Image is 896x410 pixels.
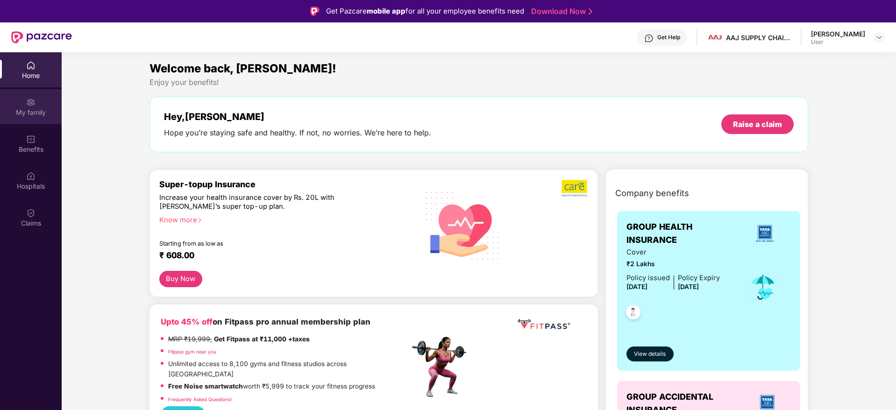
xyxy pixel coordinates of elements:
span: Cover [626,247,720,258]
span: Welcome back, [PERSON_NAME]! [149,62,336,75]
span: Company benefits [615,187,689,200]
img: svg+xml;base64,PHN2ZyB3aWR0aD0iMjAiIGhlaWdodD0iMjAiIHZpZXdCb3g9IjAgMCAyMCAyMCIgZmlsbD0ibm9uZSIgeG... [26,98,36,107]
div: User [811,38,865,46]
span: View details [634,350,666,359]
img: fpp.png [409,334,475,400]
div: AAJ SUPPLY CHAIN MANAGEMENT PRIVATE LIMITED [726,33,791,42]
div: Get Help [657,34,680,41]
span: GROUP HEALTH INSURANCE [626,220,738,247]
div: Know more [159,216,404,222]
button: View details [626,346,674,361]
div: Increase your health insurance cover by Rs. 20L with [PERSON_NAME]’s super top-up plan. [159,193,369,212]
div: Raise a claim [733,119,782,129]
strong: mobile app [367,7,405,15]
img: b5dec4f62d2307b9de63beb79f102df3.png [562,179,588,197]
span: ₹2 Lakhs [626,259,720,269]
span: [DATE] [626,283,647,290]
img: icon [748,272,778,303]
b: Upto 45% off [161,317,213,326]
div: Policy Expiry [678,273,720,283]
img: insurerLogo [752,221,777,246]
img: svg+xml;base64,PHN2ZyBpZD0iSG9tZSIgeG1sbnM9Imh0dHA6Ly93d3cudzMub3JnLzIwMDAvc3ZnIiB3aWR0aD0iMjAiIG... [26,61,36,70]
del: MRP ₹19,999, [168,335,212,343]
img: svg+xml;base64,PHN2ZyBpZD0iSG9zcGl0YWxzIiB4bWxucz0iaHR0cDovL3d3dy53My5vcmcvMjAwMC9zdmciIHdpZHRoPS... [26,171,36,181]
img: svg+xml;base64,PHN2ZyB4bWxucz0iaHR0cDovL3d3dy53My5vcmcvMjAwMC9zdmciIHhtbG5zOnhsaW5rPSJodHRwOi8vd3... [418,180,507,270]
div: Hey, [PERSON_NAME] [164,111,431,122]
p: worth ₹5,999 to track your fitness progress [168,382,375,392]
div: [PERSON_NAME] [811,29,865,38]
img: Stroke [589,7,592,16]
img: svg+xml;base64,PHN2ZyB4bWxucz0iaHR0cDovL3d3dy53My5vcmcvMjAwMC9zdmciIHdpZHRoPSI0OC45NDMiIGhlaWdodD... [622,302,645,325]
span: right [197,218,202,223]
a: Frequently Asked Questions! [168,396,232,402]
strong: Get Fitpass at ₹11,000 +taxes [214,335,310,343]
img: fppp.png [516,316,572,333]
b: on Fitpass pro annual membership plan [161,317,370,326]
div: ₹ 608.00 [159,250,400,262]
img: aaj%20logo%20v11.1%202.0.jpg [708,31,722,44]
span: [DATE] [678,283,699,290]
img: svg+xml;base64,PHN2ZyBpZD0iSGVscC0zMngzMiIgeG1sbnM9Imh0dHA6Ly93d3cudzMub3JnLzIwMDAvc3ZnIiB3aWR0aD... [644,34,654,43]
strong: Free Noise smartwatch [168,382,243,390]
div: Policy issued [626,273,670,283]
img: Logo [310,7,320,16]
img: svg+xml;base64,PHN2ZyBpZD0iQmVuZWZpdHMiIHhtbG5zPSJodHRwOi8vd3d3LnczLm9yZy8yMDAwL3N2ZyIgd2lkdGg9Ij... [26,134,36,144]
p: Unlimited access to 8,100 gyms and fitness studios across [GEOGRAPHIC_DATA] [168,359,409,379]
img: New Pazcare Logo [11,31,72,43]
div: Hope you’re staying safe and healthy. If not, no worries. We’re here to help. [164,128,431,138]
div: Super-topup Insurance [159,179,410,189]
div: Get Pazcare for all your employee benefits need [326,6,524,17]
img: svg+xml;base64,PHN2ZyBpZD0iRHJvcGRvd24tMzJ4MzIiIHhtbG5zPSJodHRwOi8vd3d3LnczLm9yZy8yMDAwL3N2ZyIgd2... [875,34,883,41]
img: svg+xml;base64,PHN2ZyBpZD0iQ2xhaW0iIHhtbG5zPSJodHRwOi8vd3d3LnczLm9yZy8yMDAwL3N2ZyIgd2lkdGg9IjIwIi... [26,208,36,218]
button: Buy Now [159,271,202,287]
a: Download Now [531,7,590,16]
a: Fitpass gym near you [168,349,216,354]
div: Starting from as low as [159,240,370,247]
div: Enjoy your benefits! [149,78,809,87]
